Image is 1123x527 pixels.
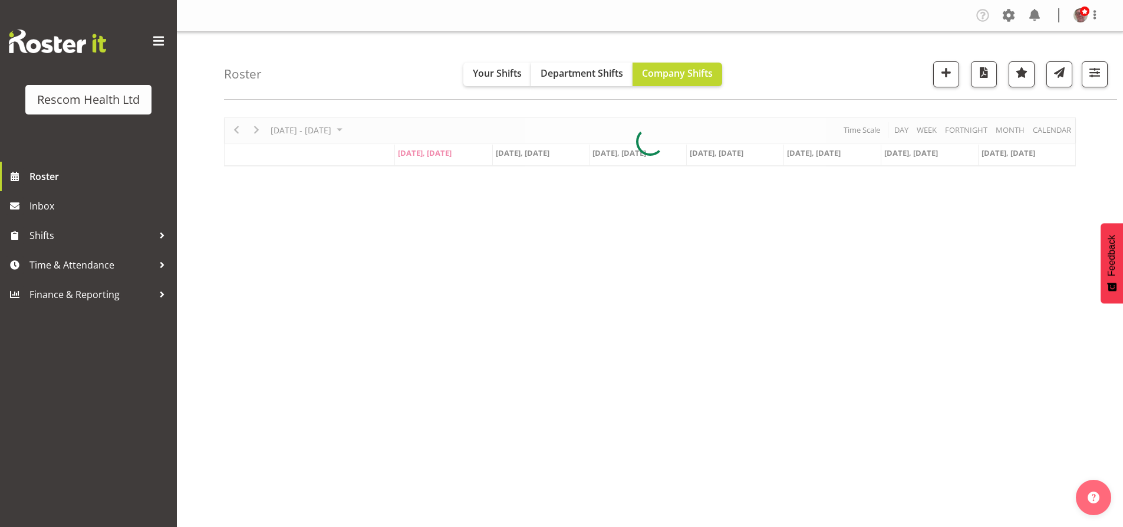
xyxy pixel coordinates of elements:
[9,30,106,53] img: Rosterit website logo
[37,91,140,109] div: Rescom Health Ltd
[29,256,153,274] span: Time & Attendance
[473,67,522,80] span: Your Shifts
[1046,61,1072,87] button: Send a list of all shifts for the selected filtered period to all rostered employees.
[1106,235,1117,276] span: Feedback
[1088,492,1099,503] img: help-xxl-2.png
[633,63,722,86] button: Company Shifts
[1009,61,1035,87] button: Highlight an important date within the roster.
[971,61,997,87] button: Download a PDF of the roster according to the set date range.
[933,61,959,87] button: Add a new shift
[463,63,531,86] button: Your Shifts
[29,227,153,244] span: Shifts
[1101,223,1123,303] button: Feedback - Show survey
[531,63,633,86] button: Department Shifts
[29,286,153,303] span: Finance & Reporting
[29,168,171,185] span: Roster
[29,197,171,215] span: Inbox
[1082,61,1108,87] button: Filter Shifts
[541,67,623,80] span: Department Shifts
[1073,8,1088,22] img: graeme-smith291306736a7f8dafef61547e851bb163.png
[642,67,713,80] span: Company Shifts
[224,67,262,81] h4: Roster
